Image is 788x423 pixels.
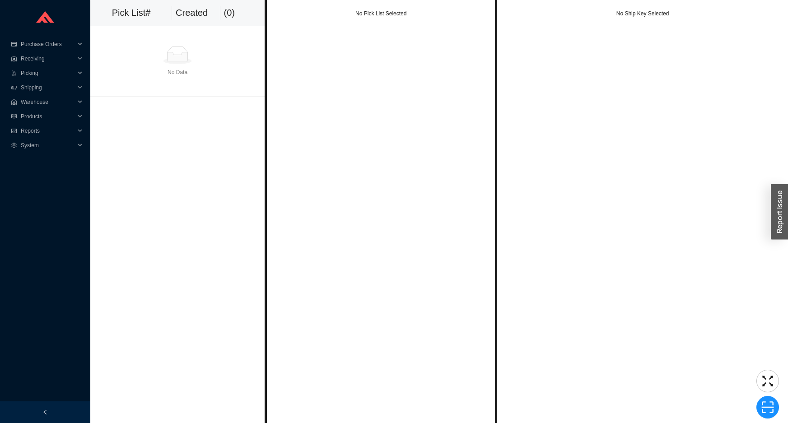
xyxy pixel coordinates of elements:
button: scan [756,396,779,418]
span: scan [757,400,779,414]
span: credit-card [11,42,17,47]
button: fullscreen [756,370,779,392]
span: Purchase Orders [21,37,75,51]
span: Products [21,109,75,124]
div: No Ship Key Selected [497,9,788,18]
div: No Pick List Selected [267,9,495,18]
span: read [11,114,17,119]
span: fullscreen [757,374,779,388]
span: Receiving [21,51,75,66]
div: No Data [94,68,261,77]
span: System [21,138,75,153]
div: ( 0 ) [224,5,255,20]
span: left [42,409,48,415]
span: fund [11,128,17,134]
span: Reports [21,124,75,138]
span: Warehouse [21,95,75,109]
span: setting [11,143,17,148]
span: Picking [21,66,75,80]
span: Shipping [21,80,75,95]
